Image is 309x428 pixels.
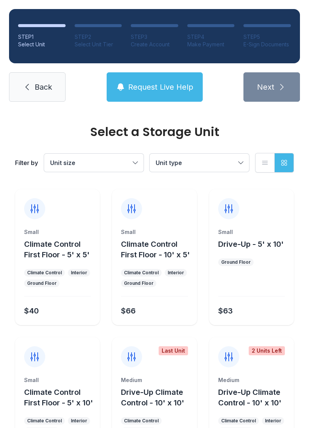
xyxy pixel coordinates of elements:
span: Drive-Up Climate Control - 10' x 10' [218,388,281,407]
button: Drive-Up - 5' x 10' [218,239,284,249]
button: Climate Control First Floor - 5' x 10' [24,387,97,408]
div: Small [24,376,91,384]
div: STEP 1 [18,33,66,41]
div: Ground Floor [221,259,251,265]
div: STEP 2 [75,33,122,41]
div: STEP 3 [131,33,178,41]
button: Drive-Up Climate Control - 10' x 10' [218,387,291,408]
span: Back [35,82,52,92]
button: Climate Control First Floor - 5' x 5' [24,239,97,260]
div: $63 [218,306,233,316]
div: Filter by [15,158,38,167]
div: Climate Control [221,418,256,424]
span: Climate Control First Floor - 5' x 5' [24,240,90,259]
div: Select Unit [18,41,66,48]
div: Select Unit Tier [75,41,122,48]
button: Unit type [150,154,249,172]
div: Small [121,228,188,236]
span: Request Live Help [128,82,193,92]
div: Ground Floor [27,280,57,286]
div: Small [218,228,285,236]
span: Climate Control First Floor - 10' x 5' [121,240,190,259]
div: STEP 4 [187,33,235,41]
div: Interior [71,418,87,424]
span: Next [257,82,274,92]
div: Medium [121,376,188,384]
div: Climate Control [124,418,159,424]
div: Climate Control [27,418,62,424]
span: Drive-Up - 5' x 10' [218,240,284,249]
div: Make Payment [187,41,235,48]
button: Unit size [44,154,144,172]
div: Last Unit [159,346,188,355]
button: Drive-Up Climate Control - 10' x 10' [121,387,194,408]
div: $40 [24,306,39,316]
span: Drive-Up Climate Control - 10' x 10' [121,388,184,407]
span: Unit type [156,159,182,167]
div: Interior [71,270,87,276]
div: Ground Floor [124,280,153,286]
div: Climate Control [27,270,62,276]
div: Create Account [131,41,178,48]
div: Interior [168,270,184,276]
div: 2 Units Left [249,346,285,355]
div: Small [24,228,91,236]
div: Medium [218,376,285,384]
span: Climate Control First Floor - 5' x 10' [24,388,93,407]
div: $66 [121,306,136,316]
div: Climate Control [124,270,159,276]
span: Unit size [50,159,75,167]
div: STEP 5 [243,33,291,41]
div: Select a Storage Unit [15,126,294,138]
div: E-Sign Documents [243,41,291,48]
div: Interior [265,418,281,424]
button: Climate Control First Floor - 10' x 5' [121,239,194,260]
